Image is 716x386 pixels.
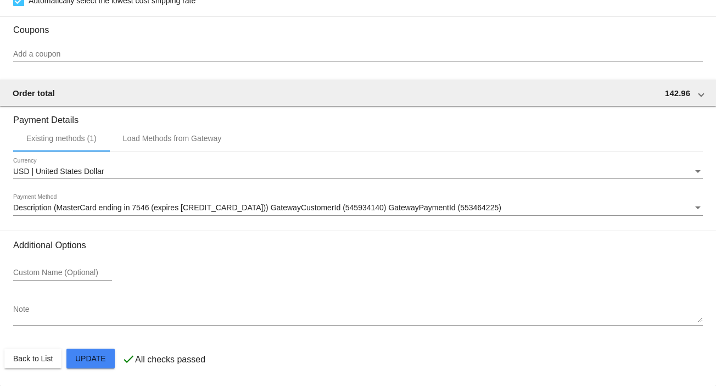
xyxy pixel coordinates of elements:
div: Existing methods (1) [26,134,97,143]
span: 142.96 [665,88,690,98]
span: Back to List [13,354,53,363]
input: Custom Name (Optional) [13,268,112,277]
span: Order total [13,88,55,98]
mat-icon: check [122,353,135,366]
h3: Coupons [13,16,703,35]
mat-select: Payment Method [13,204,703,212]
span: Update [75,354,106,363]
button: Update [66,349,115,368]
span: Description (MasterCard ending in 7546 (expires [CREDIT_CARD_DATA])) GatewayCustomerId (545934140... [13,203,501,212]
span: USD | United States Dollar [13,167,104,176]
h3: Payment Details [13,107,703,125]
div: Load Methods from Gateway [123,134,222,143]
button: Back to List [4,349,61,368]
p: All checks passed [135,355,205,365]
h3: Additional Options [13,240,703,250]
input: Add a coupon [13,50,703,59]
mat-select: Currency [13,167,703,176]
